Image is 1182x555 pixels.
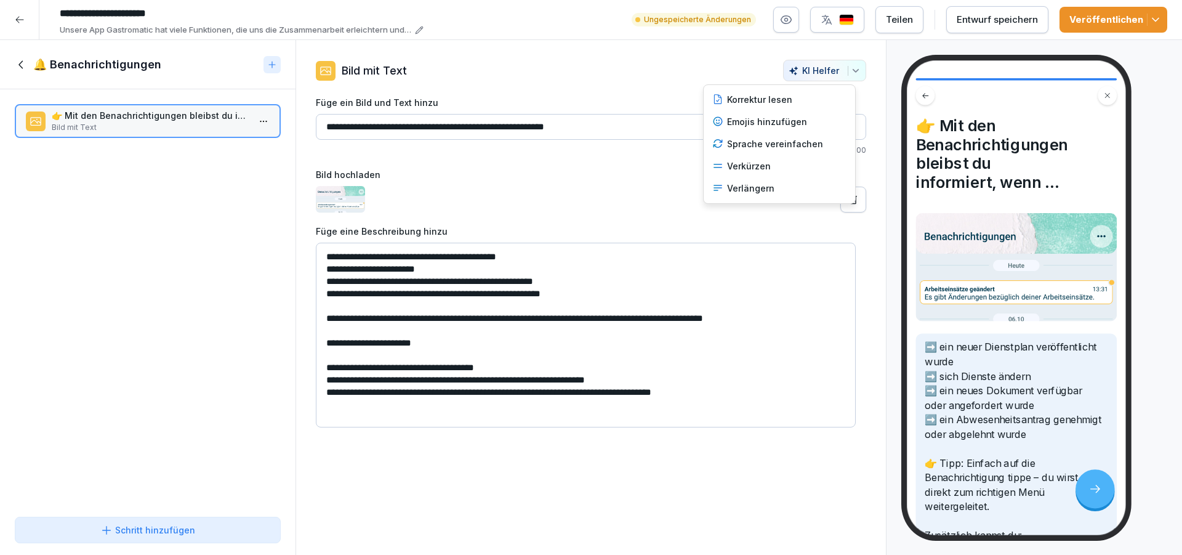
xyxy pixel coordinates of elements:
div: Verkürzen [707,155,851,177]
div: Emojis hinzufügen [707,111,851,133]
div: Entwurf speichern [957,13,1038,26]
div: Veröffentlichen [1069,13,1157,26]
img: de.svg [839,14,854,26]
div: Korrektur lesen [707,89,851,111]
div: KI Helfer [789,65,861,76]
div: Teilen [886,13,913,26]
div: Sprache vereinfachen [707,133,851,155]
div: Verlängern [707,177,851,200]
